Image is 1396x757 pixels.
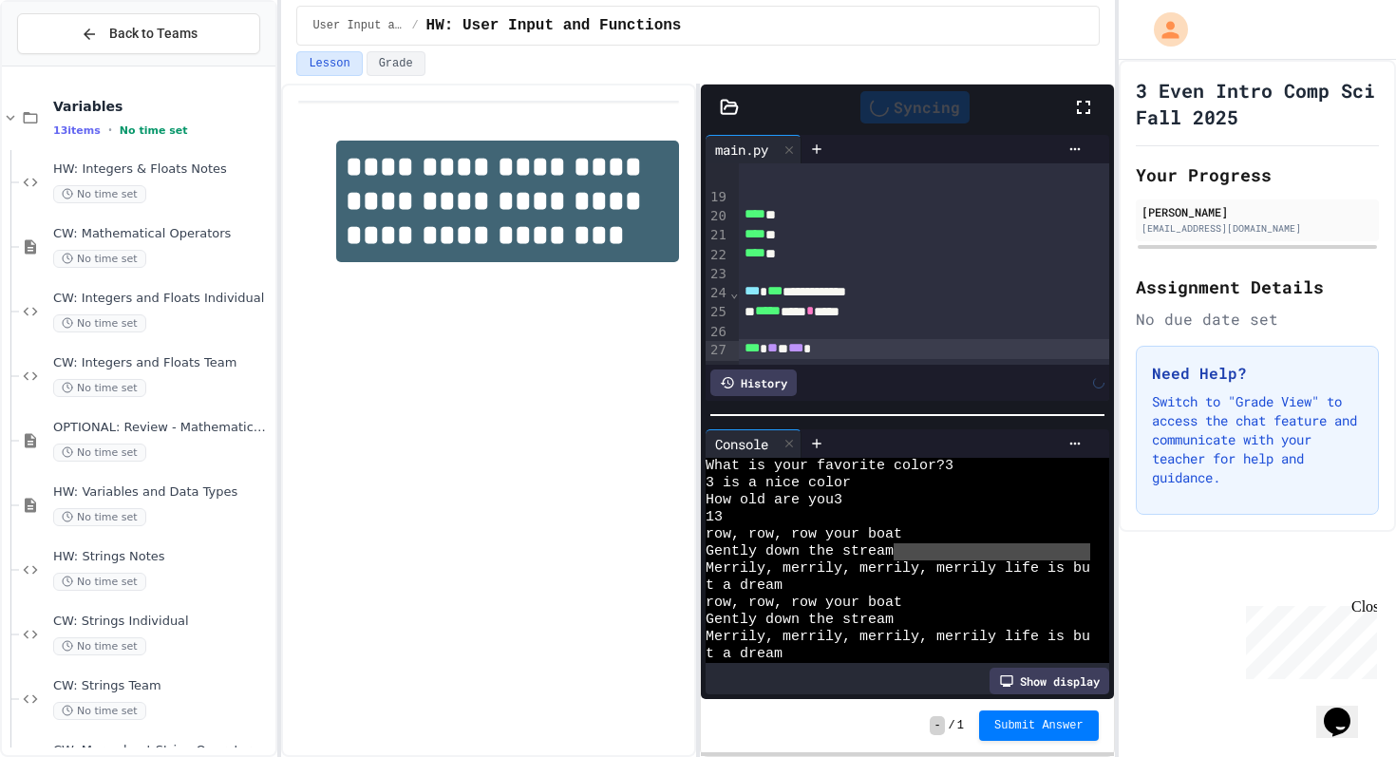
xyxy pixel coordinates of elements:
[706,526,902,543] span: row, row, row your boat
[1141,203,1373,220] div: [PERSON_NAME]
[706,629,1090,646] span: Merrily, merrily, merrily, merrily life is bu
[53,444,146,462] span: No time set
[367,51,425,76] button: Grade
[706,458,953,475] span: What is your favorite color?3
[1136,77,1379,130] h1: 3 Even Intro Comp Sci Fall 2025
[706,323,729,342] div: 26
[706,246,729,265] div: 22
[1152,362,1363,385] h3: Need Help?
[706,543,894,560] span: Gently down the stream
[1136,308,1379,331] div: No due date set
[53,314,146,332] span: No time set
[706,492,842,509] span: How old are you3
[994,718,1084,733] span: Submit Answer
[53,573,146,591] span: No time set
[53,420,272,436] span: OPTIONAL: Review - Mathematical Operators
[706,284,729,303] div: 24
[53,185,146,203] span: No time set
[53,508,146,526] span: No time set
[53,678,272,694] span: CW: Strings Team
[706,140,778,160] div: main.py
[706,341,729,360] div: 27
[53,291,272,307] span: CW: Integers and Floats Individual
[53,379,146,397] span: No time set
[706,303,729,322] div: 25
[706,265,729,284] div: 23
[426,14,682,37] span: HW: User Input and Functions
[53,549,272,565] span: HW: Strings Notes
[411,18,418,33] span: /
[53,250,146,268] span: No time set
[1238,598,1377,679] iframe: chat widget
[706,612,894,629] span: Gently down the stream
[706,434,778,454] div: Console
[312,18,404,33] span: User Input and Functions
[53,355,272,371] span: CW: Integers and Floats Team
[8,8,131,121] div: Chat with us now!Close
[729,285,739,300] span: Fold line
[53,484,272,501] span: HW: Variables and Data Types
[949,718,955,733] span: /
[706,135,802,163] div: main.py
[296,51,362,76] button: Lesson
[860,91,970,123] div: Syncing
[706,429,802,458] div: Console
[53,614,272,630] span: CW: Strings Individual
[1136,274,1379,300] h2: Assignment Details
[979,710,1099,741] button: Submit Answer
[1316,681,1377,738] iframe: chat widget
[706,509,723,526] span: 13
[706,560,1090,577] span: Merrily, merrily, merrily, merrily life is bu
[53,637,146,655] span: No time set
[1141,221,1373,236] div: [EMAIL_ADDRESS][DOMAIN_NAME]
[109,24,198,44] span: Back to Teams
[706,595,902,612] span: row, row, row your boat
[706,475,851,492] span: 3 is a nice color
[53,702,146,720] span: No time set
[706,577,783,595] span: t a dream
[1134,8,1193,51] div: My Account
[706,646,783,663] span: t a dream
[930,716,944,735] span: -
[706,188,729,207] div: 19
[1152,392,1363,487] p: Switch to "Grade View" to access the chat feature and communicate with your teacher for help and ...
[710,369,797,396] div: History
[706,207,729,226] div: 20
[108,123,112,138] span: •
[706,226,729,245] div: 21
[17,13,260,54] button: Back to Teams
[53,226,272,242] span: CW: Mathematical Operators
[1136,161,1379,188] h2: Your Progress
[990,668,1109,694] div: Show display
[120,124,188,137] span: No time set
[53,124,101,137] span: 13 items
[957,718,964,733] span: 1
[53,161,272,178] span: HW: Integers & Floats Notes
[53,98,272,115] span: Variables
